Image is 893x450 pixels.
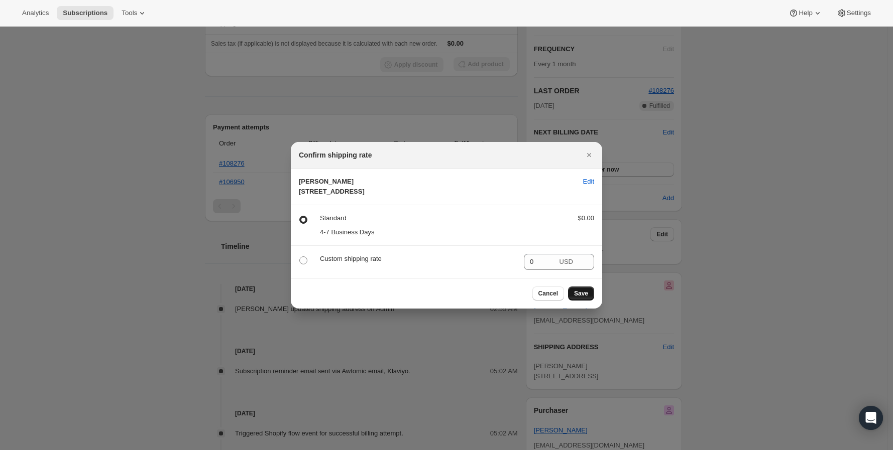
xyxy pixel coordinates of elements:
[783,6,828,20] button: Help
[574,289,588,297] span: Save
[582,148,596,162] button: Close
[538,289,558,297] span: Cancel
[859,406,883,430] div: Open Intercom Messenger
[116,6,153,20] button: Tools
[320,213,562,223] p: Standard
[577,174,600,190] button: Edit
[320,254,516,264] p: Custom shipping rate
[22,9,49,17] span: Analytics
[299,150,372,160] h2: Confirm shipping rate
[122,9,137,17] span: Tools
[57,6,114,20] button: Subscriptions
[320,227,562,237] p: 4-7 Business Days
[578,214,594,222] span: $0.00
[532,286,564,301] button: Cancel
[299,178,365,195] span: [PERSON_NAME] [STREET_ADDRESS]
[560,258,573,265] span: USD
[847,9,871,17] span: Settings
[583,177,594,187] span: Edit
[831,6,877,20] button: Settings
[16,6,55,20] button: Analytics
[568,286,594,301] button: Save
[63,9,107,17] span: Subscriptions
[799,9,812,17] span: Help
